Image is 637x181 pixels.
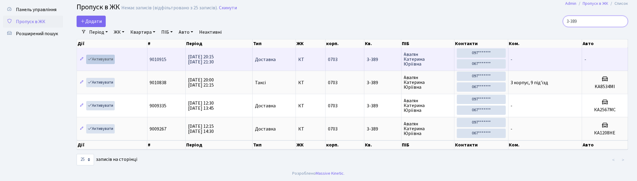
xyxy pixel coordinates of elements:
span: 3-389 [367,103,399,108]
span: 9009267 [150,126,167,132]
th: ЖК [296,140,326,149]
a: Активувати [86,101,115,110]
th: ПІБ [401,39,454,48]
a: Пропуск в ЖК [583,0,608,7]
span: 3-389 [367,80,399,85]
h5: KA8534MI [584,84,625,90]
span: Панель управління [16,6,56,13]
h5: КА2567МС [584,107,625,113]
span: [DATE] 20:15 [DATE] 21:30 [188,54,214,65]
a: Неактивні [197,27,224,37]
h5: КА1208НЕ [584,130,625,136]
th: Дії [77,39,147,48]
th: Авто [582,39,628,48]
span: Пропуск в ЖК [16,18,45,25]
span: КТ [298,57,323,62]
th: корп. [326,39,364,48]
th: Кв. [364,39,401,48]
a: Квартира [128,27,158,37]
span: Додати [80,18,102,25]
span: Доставка [255,57,276,62]
span: КТ [298,80,323,85]
span: КТ [298,127,323,131]
span: [DATE] 12:30 [DATE] 13:45 [188,100,214,112]
span: 0703 [328,56,338,63]
span: Таксі [255,80,266,85]
span: Доставка [255,103,276,108]
input: Пошук... [563,16,628,27]
label: записів на сторінці [77,154,137,165]
span: 0703 [328,79,338,86]
a: ЖК [111,27,127,37]
span: 9010838 [150,79,167,86]
th: Контакти [454,39,508,48]
span: Авагян Катерина Юріївна [404,52,452,66]
th: Ком. [508,39,582,48]
a: Активувати [86,78,115,87]
span: Авагян Катерина Юріївна [404,75,452,90]
span: 0703 [328,103,338,109]
th: Кв. [364,140,401,149]
span: [DATE] 20:00 [DATE] 21:15 [188,77,214,88]
a: Admin [565,0,576,7]
th: # [147,39,185,48]
a: Активувати [86,124,115,133]
select: записів на сторінці [77,154,94,165]
a: Скинути [219,5,237,11]
a: ПІБ [159,27,175,37]
a: Авто [176,27,196,37]
div: Розроблено . [293,170,345,177]
th: Період [186,39,253,48]
a: Активувати [86,55,115,64]
th: # [147,140,185,149]
span: 9009335 [150,103,167,109]
span: Авагян Катерина Юріївна [404,98,452,113]
th: Ком. [508,140,582,149]
li: Список [608,0,628,7]
span: [DATE] 12:15 [DATE] 14:30 [188,123,214,135]
th: ЖК [296,39,326,48]
a: Додати [77,16,106,27]
span: - [511,103,513,109]
span: 3-389 [367,127,399,131]
span: Пропуск в ЖК [77,2,120,12]
span: 3-389 [367,57,399,62]
span: 0703 [328,126,338,132]
span: - [511,56,513,63]
span: 9010915 [150,56,167,63]
th: ПІБ [401,140,454,149]
th: Авто [582,140,628,149]
span: - [584,56,586,63]
a: Панель управління [3,4,63,16]
th: Контакти [454,140,508,149]
span: Розширений пошук [16,30,58,37]
th: Тип [253,140,296,149]
div: Немає записів (відфільтровано з 25 записів). [121,5,218,11]
span: Авагян Катерина Юріївна [404,121,452,136]
th: Період [186,140,253,149]
a: Розширений пошук [3,28,63,40]
a: Пропуск в ЖК [3,16,63,28]
span: Доставка [255,127,276,131]
th: Тип [253,39,296,48]
span: КТ [298,103,323,108]
th: Дії [77,140,147,149]
th: корп. [326,140,364,149]
span: 3 корпус, 9 під'їзд [511,79,548,86]
span: - [511,126,513,132]
a: Massive Kinetic [316,170,344,176]
a: Період [87,27,110,37]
